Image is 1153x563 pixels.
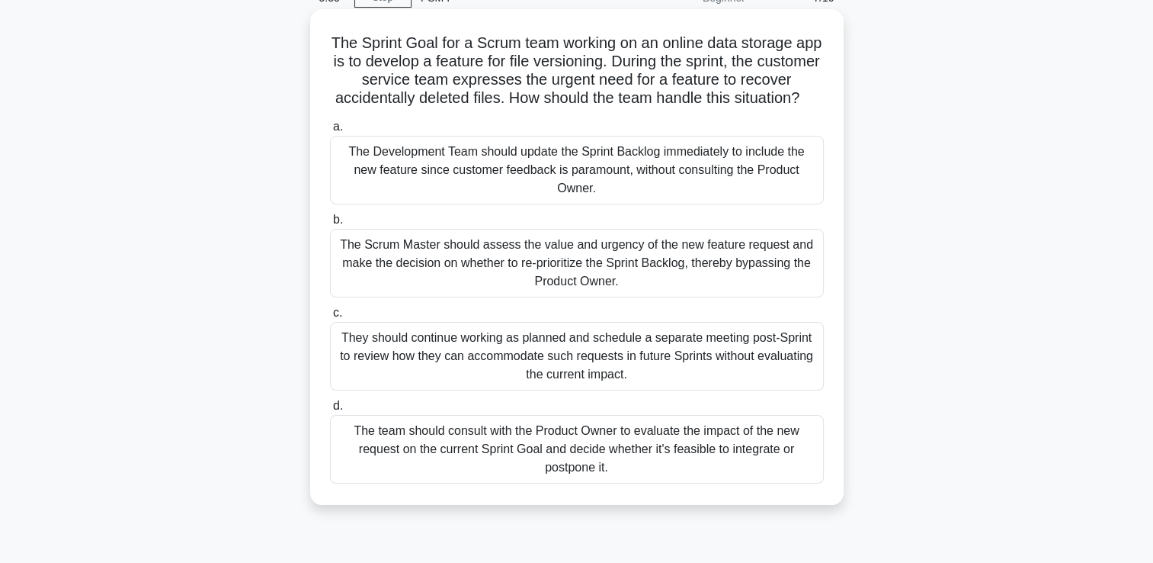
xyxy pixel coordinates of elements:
span: d. [333,399,343,412]
div: They should continue working as planned and schedule a separate meeting post-Sprint to review how... [330,322,824,391]
span: b. [333,213,343,226]
h5: The Sprint Goal for a Scrum team working on an online data storage app is to develop a feature fo... [328,34,825,108]
div: The Scrum Master should assess the value and urgency of the new feature request and make the deci... [330,229,824,298]
span: c. [333,306,342,319]
div: The team should consult with the Product Owner to evaluate the impact of the new request on the c... [330,415,824,484]
div: The Development Team should update the Sprint Backlog immediately to include the new feature sinc... [330,136,824,204]
span: a. [333,120,343,133]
